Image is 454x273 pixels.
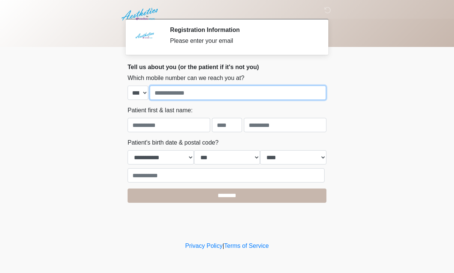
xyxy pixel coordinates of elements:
[222,243,224,249] a: |
[224,243,269,249] a: Terms of Service
[128,74,244,83] label: Which mobile number can we reach you at?
[128,138,218,147] label: Patient's birth date & postal code?
[133,26,156,49] img: Agent Avatar
[128,63,326,71] h2: Tell us about you (or the patient if it's not you)
[170,36,315,45] div: Please enter your email
[120,6,161,23] img: Aesthetics by Emediate Cure Logo
[170,26,315,33] h2: Registration Information
[185,243,223,249] a: Privacy Policy
[128,106,192,115] label: Patient first & last name:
